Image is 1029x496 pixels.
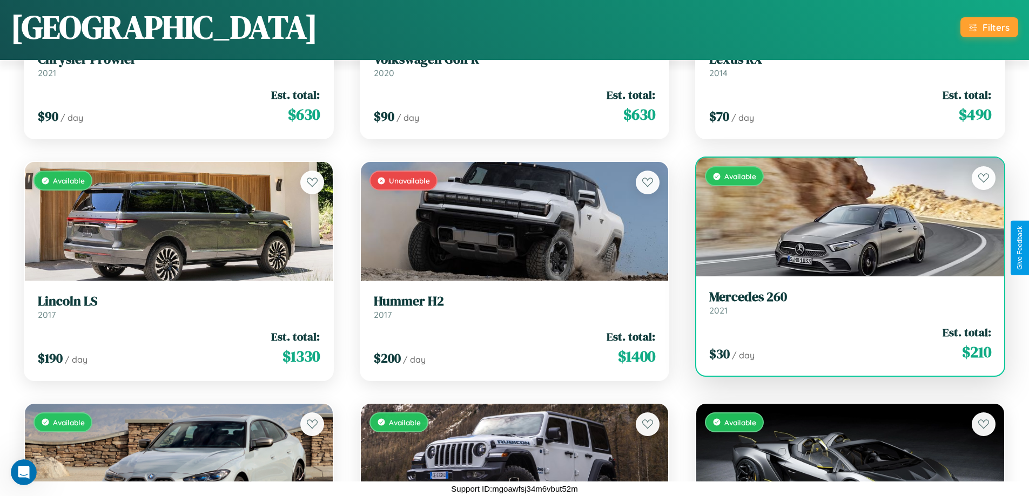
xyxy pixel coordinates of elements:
span: $ 90 [374,107,394,125]
div: Filters [983,22,1010,33]
span: Est. total: [943,324,991,340]
a: Chrysler Prowler2021 [38,52,320,78]
span: Available [724,418,756,427]
span: $ 210 [962,341,991,363]
h3: Volkswagen Golf R [374,52,656,67]
span: Est. total: [607,87,655,103]
span: $ 630 [288,104,320,125]
span: 2014 [709,67,728,78]
span: $ 90 [38,107,58,125]
a: Lincoln LS2017 [38,294,320,320]
a: Lexus RX2014 [709,52,991,78]
iframe: Intercom live chat [11,459,37,485]
span: $ 30 [709,345,730,363]
span: 2017 [374,309,392,320]
span: / day [60,112,83,123]
h3: Lincoln LS [38,294,320,309]
span: Est. total: [271,329,320,344]
span: 2021 [38,67,56,78]
a: Mercedes 2602021 [709,289,991,316]
span: $ 630 [623,104,655,125]
h1: [GEOGRAPHIC_DATA] [11,5,318,49]
span: / day [396,112,419,123]
span: $ 70 [709,107,729,125]
span: $ 200 [374,349,401,367]
span: Est. total: [943,87,991,103]
span: Est. total: [607,329,655,344]
span: Est. total: [271,87,320,103]
span: $ 1400 [618,345,655,367]
span: Available [53,418,85,427]
div: Give Feedback [1016,226,1024,270]
span: 2021 [709,305,728,316]
span: Available [724,172,756,181]
span: $ 190 [38,349,63,367]
a: Hummer H22017 [374,294,656,320]
span: / day [731,112,754,123]
h3: Chrysler Prowler [38,52,320,67]
span: 2017 [38,309,56,320]
span: 2020 [374,67,394,78]
span: $ 1330 [283,345,320,367]
span: $ 490 [959,104,991,125]
h3: Mercedes 260 [709,289,991,305]
button: Filters [960,17,1018,37]
span: / day [65,354,88,365]
h3: Hummer H2 [374,294,656,309]
span: / day [403,354,426,365]
span: Unavailable [389,176,430,185]
span: Available [389,418,421,427]
span: Available [53,176,85,185]
span: / day [732,350,755,361]
h3: Lexus RX [709,52,991,67]
a: Volkswagen Golf R2020 [374,52,656,78]
p: Support ID: mgoawfsj34m6vbut52m [451,481,577,496]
